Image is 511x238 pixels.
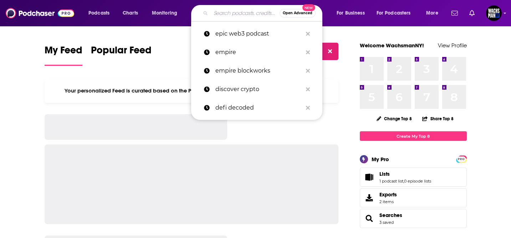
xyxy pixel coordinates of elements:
a: Lists [379,171,431,177]
a: Searches [379,212,402,218]
a: 1 podcast list [379,179,403,184]
p: empire [215,43,302,62]
p: discover crypto [215,80,302,99]
span: For Business [337,8,365,18]
a: empire blockworks [191,62,322,80]
p: epic web3 podcast [215,25,302,43]
a: 0 episode lists [404,179,431,184]
span: Monitoring [152,8,177,18]
span: 2 items [379,199,397,204]
span: Searches [360,209,467,228]
a: PRO [457,156,466,162]
span: More [426,8,438,18]
a: Create My Top 8 [360,131,467,141]
div: Search podcasts, credits, & more... [198,5,329,21]
button: Change Top 8 [372,114,417,123]
span: Lists [379,171,390,177]
button: open menu [147,7,186,19]
a: Show notifications dropdown [449,7,461,19]
button: Share Top 8 [422,112,454,126]
span: Lists [360,168,467,187]
img: Podchaser - Follow, Share and Rate Podcasts [6,6,74,20]
a: defi decoded [191,99,322,117]
span: Logged in as WachsmanNY [486,5,502,21]
a: My Feed [45,44,82,66]
span: New [302,4,315,11]
span: My Feed [45,44,82,60]
img: User Profile [486,5,502,21]
span: Popular Feed [91,44,152,60]
a: empire [191,43,322,62]
a: Searches [362,213,377,223]
button: open menu [372,7,421,19]
button: open menu [83,7,119,19]
a: epic web3 podcast [191,25,322,43]
a: View Profile [438,42,467,49]
p: defi decoded [215,99,302,117]
a: Charts [118,7,142,19]
span: Charts [123,8,138,18]
span: , [403,179,404,184]
span: Podcasts [88,8,109,18]
span: PRO [457,157,466,162]
span: Exports [379,191,397,198]
span: For Podcasters [377,8,411,18]
button: Open AdvancedNew [280,9,316,17]
button: Show profile menu [486,5,502,21]
p: empire blockworks [215,62,302,80]
div: Your personalized Feed is curated based on the Podcasts, Creators, Users, and Lists that you Follow. [45,79,339,103]
button: open menu [421,7,447,19]
a: Lists [362,172,377,182]
a: Exports [360,188,467,207]
input: Search podcasts, credits, & more... [211,7,280,19]
a: discover crypto [191,80,322,99]
a: 3 saved [379,220,394,225]
a: Welcome WachsmanNY! [360,42,424,49]
button: open menu [332,7,374,19]
a: Show notifications dropdown [466,7,477,19]
div: My Pro [372,156,389,163]
span: Exports [362,193,377,203]
span: Open Advanced [283,11,312,15]
a: Popular Feed [91,44,152,66]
